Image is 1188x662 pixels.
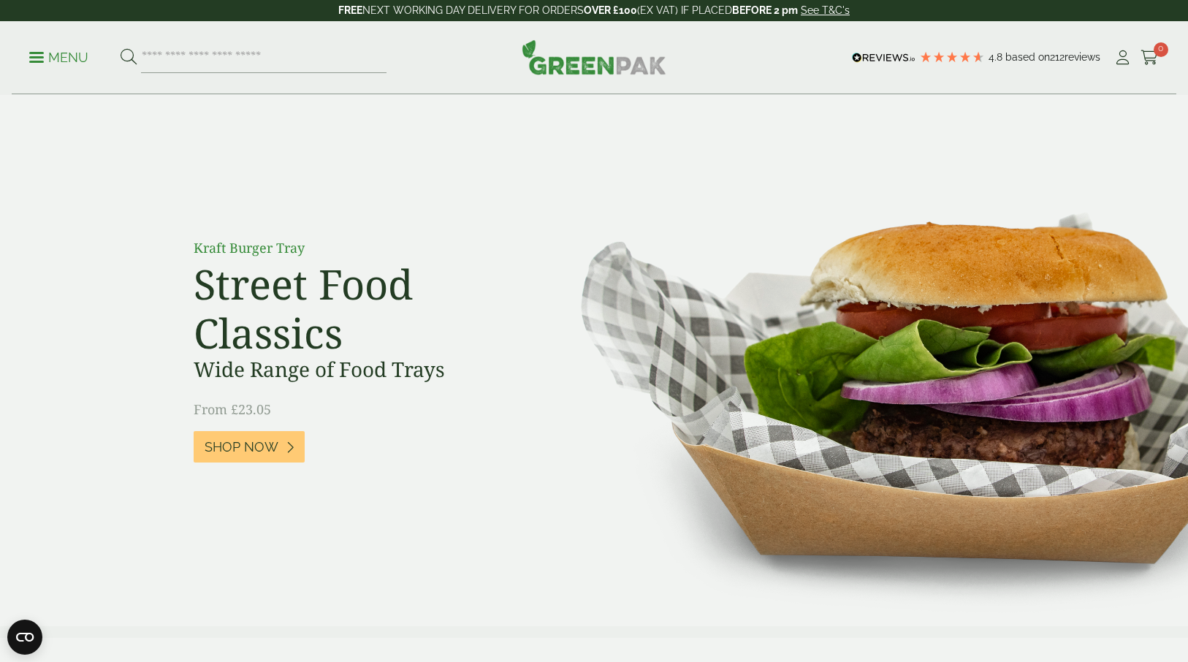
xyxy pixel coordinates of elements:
[852,53,915,63] img: REVIEWS.io
[535,95,1188,626] img: Street Food Classics
[801,4,850,16] a: See T&C's
[205,439,278,455] span: Shop Now
[194,400,271,418] span: From £23.05
[1005,51,1050,63] span: Based on
[1050,51,1065,63] span: 212
[1141,47,1159,69] a: 0
[194,259,522,357] h2: Street Food Classics
[1141,50,1159,65] i: Cart
[194,357,522,382] h3: Wide Range of Food Trays
[29,49,88,64] a: Menu
[29,49,88,66] p: Menu
[1113,50,1132,65] i: My Account
[194,238,522,258] p: Kraft Burger Tray
[584,4,637,16] strong: OVER £100
[1065,51,1100,63] span: reviews
[989,51,1005,63] span: 4.8
[919,50,985,64] div: 4.79 Stars
[194,431,305,463] a: Shop Now
[522,39,666,75] img: GreenPak Supplies
[1154,42,1168,57] span: 0
[338,4,362,16] strong: FREE
[732,4,798,16] strong: BEFORE 2 pm
[7,620,42,655] button: Open CMP widget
